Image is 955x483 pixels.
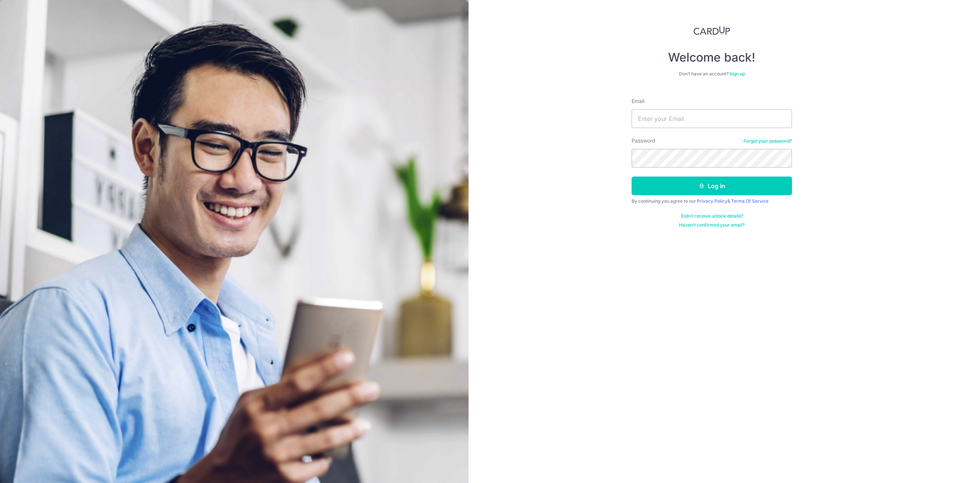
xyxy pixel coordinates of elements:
[632,177,792,195] button: Log in
[632,137,655,144] label: Password
[729,71,745,77] a: Sign up
[731,198,768,204] a: Terms Of Service
[632,71,792,77] div: Don’t have an account?
[693,26,730,35] img: CardUp Logo
[679,222,745,228] a: Haven't confirmed your email?
[632,109,792,128] input: Enter your Email
[681,213,743,219] a: Didn't receive unlock details?
[632,97,644,105] label: Email
[632,198,792,204] div: By continuing you agree to our &
[632,50,792,65] h4: Welcome back!
[697,198,727,204] a: Privacy Policy
[743,138,792,144] a: Forgot your password?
